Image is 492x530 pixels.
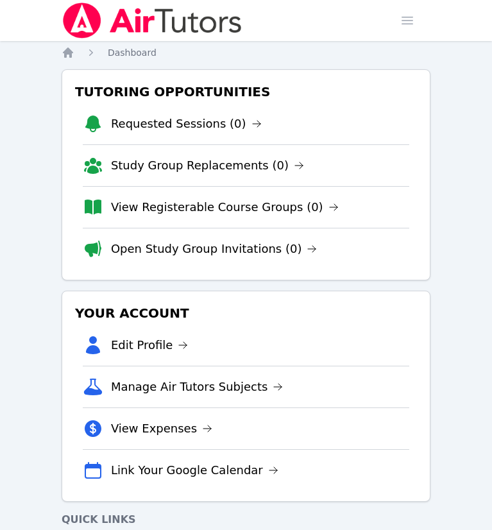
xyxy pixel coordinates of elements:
a: Manage Air Tutors Subjects [111,378,284,396]
nav: Breadcrumb [62,46,430,59]
a: Requested Sessions (0) [111,115,262,133]
h4: Quick Links [62,512,430,527]
span: Dashboard [108,47,157,58]
img: Air Tutors [62,3,243,38]
a: Dashboard [108,46,157,59]
a: Study Group Replacements (0) [111,157,304,175]
h3: Tutoring Opportunities [72,80,420,103]
a: View Registerable Course Groups (0) [111,198,339,216]
a: Link Your Google Calendar [111,461,278,479]
h3: Your Account [72,302,420,325]
a: View Expenses [111,420,212,438]
a: Edit Profile [111,336,189,354]
a: Open Study Group Invitations (0) [111,240,318,258]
